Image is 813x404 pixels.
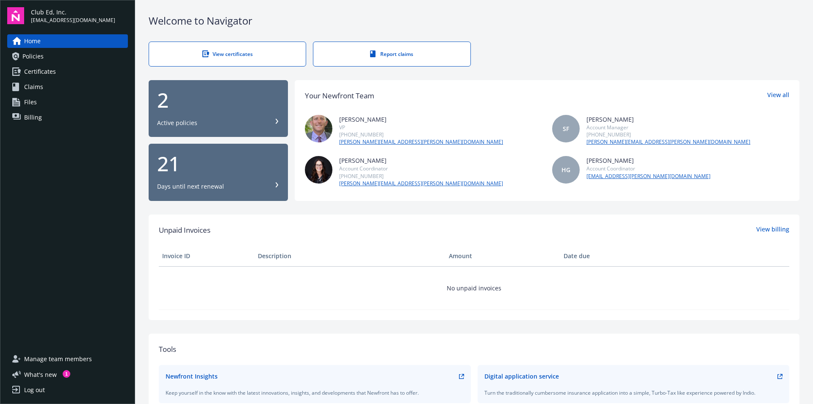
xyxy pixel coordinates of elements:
div: [PHONE_NUMBER] [586,131,750,138]
span: SF [563,124,569,133]
button: What's new1 [7,370,70,379]
span: Club Ed, Inc. [31,8,115,17]
td: No unpaid invoices [159,266,789,309]
a: [PERSON_NAME][EMAIL_ADDRESS][PERSON_NAME][DOMAIN_NAME] [339,138,503,146]
span: Billing [24,111,42,124]
span: What ' s new [24,370,57,379]
button: 2Active policies [149,80,288,137]
button: Club Ed, Inc.[EMAIL_ADDRESS][DOMAIN_NAME] [31,7,128,24]
a: View billing [756,225,789,236]
div: Report claims [330,50,453,58]
span: HG [561,165,570,174]
th: Amount [445,246,560,266]
a: Home [7,34,128,48]
div: Account Manager [586,124,750,131]
div: [PERSON_NAME] [586,156,711,165]
div: Welcome to Navigator [149,14,799,28]
div: [PERSON_NAME] [586,115,750,124]
div: [PERSON_NAME] [339,115,503,124]
div: Active policies [157,119,197,127]
div: 21 [157,153,279,174]
span: Claims [24,80,43,94]
div: Tools [159,344,789,355]
img: photo [305,115,332,142]
span: Files [24,95,37,109]
a: [EMAIL_ADDRESS][PERSON_NAME][DOMAIN_NAME] [586,173,711,180]
div: [PERSON_NAME] [339,156,503,165]
a: Manage team members [7,352,128,366]
a: View certificates [149,42,306,67]
a: Billing [7,111,128,124]
th: Date due [560,246,656,266]
a: Certificates [7,65,128,78]
div: [PHONE_NUMBER] [339,173,503,180]
div: Turn the traditionally cumbersome insurance application into a simple, Turbo-Tax like experience ... [484,389,783,396]
div: [PHONE_NUMBER] [339,131,503,138]
img: photo [305,156,332,184]
span: Manage team members [24,352,92,366]
th: Invoice ID [159,246,254,266]
a: Report claims [313,42,470,67]
div: Log out [24,383,45,397]
a: [PERSON_NAME][EMAIL_ADDRESS][PERSON_NAME][DOMAIN_NAME] [586,138,750,146]
div: Keep yourself in the know with the latest innovations, insights, and developments that Newfront h... [166,389,464,396]
th: Description [254,246,445,266]
div: 2 [157,90,279,110]
div: Your Newfront Team [305,90,374,101]
div: Digital application service [484,372,559,381]
div: Days until next renewal [157,182,224,191]
div: Account Coordinator [339,165,503,172]
span: Home [24,34,41,48]
div: 1 [63,370,70,378]
img: navigator-logo.svg [7,7,24,24]
div: Newfront Insights [166,372,218,381]
div: VP [339,124,503,131]
a: Policies [7,50,128,63]
span: Policies [22,50,44,63]
span: Certificates [24,65,56,78]
a: Claims [7,80,128,94]
a: [PERSON_NAME][EMAIL_ADDRESS][PERSON_NAME][DOMAIN_NAME] [339,180,503,187]
button: 21Days until next renewal [149,144,288,201]
span: [EMAIL_ADDRESS][DOMAIN_NAME] [31,17,115,24]
span: Unpaid Invoices [159,225,210,236]
a: View all [767,90,789,101]
a: Files [7,95,128,109]
div: Account Coordinator [586,165,711,172]
div: View certificates [166,50,289,58]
